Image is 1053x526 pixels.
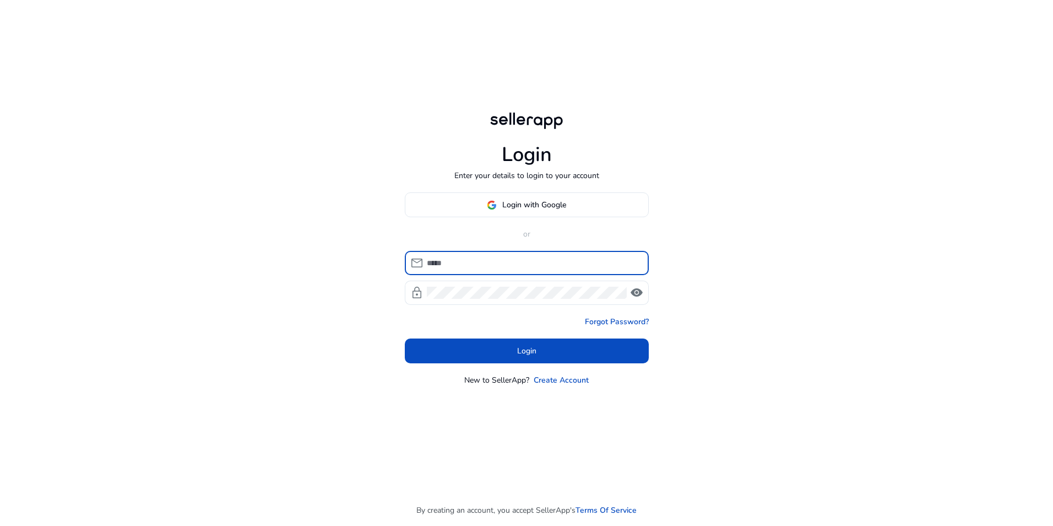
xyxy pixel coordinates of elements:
span: Login with Google [502,199,566,211]
span: mail [410,256,424,270]
a: Terms Of Service [576,504,637,516]
button: Login [405,339,649,363]
p: Enter your details to login to your account [454,170,599,181]
img: google-logo.svg [487,200,497,210]
p: or [405,228,649,240]
p: New to SellerApp? [464,374,529,386]
span: lock [410,286,424,299]
h1: Login [502,143,552,167]
a: Create Account [534,374,589,386]
span: visibility [630,286,643,299]
button: Login with Google [405,192,649,217]
span: Login [517,345,536,357]
a: Forgot Password? [585,316,649,328]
